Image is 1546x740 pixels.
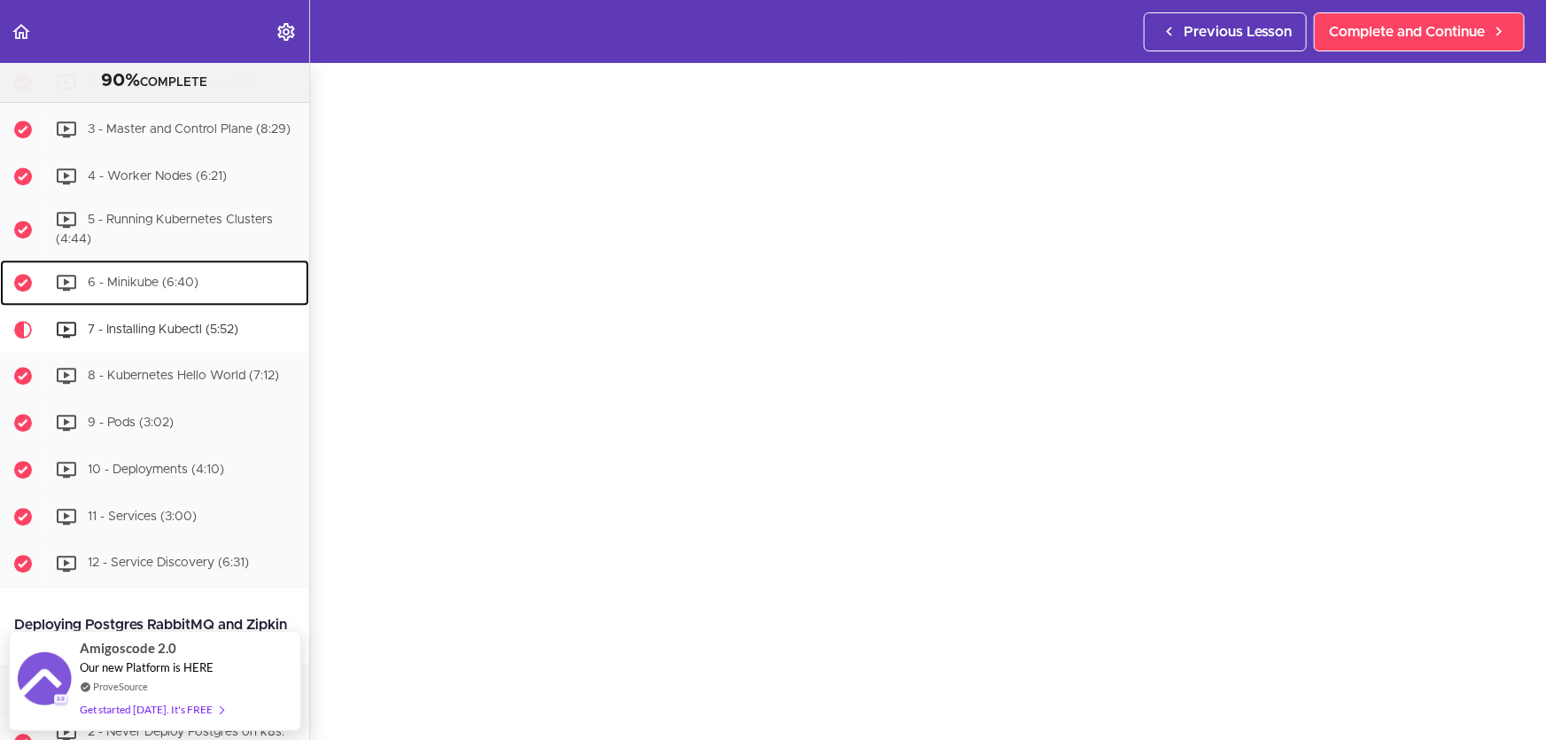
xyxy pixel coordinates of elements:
[80,660,214,674] span: Our new Platform is HERE
[88,276,198,288] span: 6 - Minikube (6:40)
[11,21,32,43] svg: Back to course curriculum
[18,652,71,710] img: provesource social proof notification image
[1329,21,1485,43] span: Complete and Continue
[1144,12,1307,51] a: Previous Lesson
[22,70,287,93] div: COMPLETE
[88,557,249,569] span: 12 - Service Discovery (6:31)
[1184,21,1292,43] span: Previous Lesson
[88,463,224,475] span: 10 - Deployments (4:10)
[1314,12,1525,51] a: Complete and Continue
[88,416,174,428] span: 9 - Pods (3:02)
[88,122,291,135] span: 3 - Master and Control Plane (8:29)
[80,638,176,658] span: Amigoscode 2.0
[88,369,279,381] span: 8 - Kubernetes Hello World (7:12)
[88,510,197,522] span: 11 - Services (3:00)
[88,323,238,335] span: 7 - Installing Kubectl (5:52)
[88,169,227,182] span: 4 - Worker Nodes (6:21)
[346,63,1511,719] iframe: Video Player
[102,72,141,90] span: 90%
[276,21,297,43] svg: Settings Menu
[80,699,223,720] div: Get started [DATE]. It's FREE
[56,213,273,245] span: 5 - Running Kubernetes Clusters (4:44)
[93,679,148,694] a: ProveSource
